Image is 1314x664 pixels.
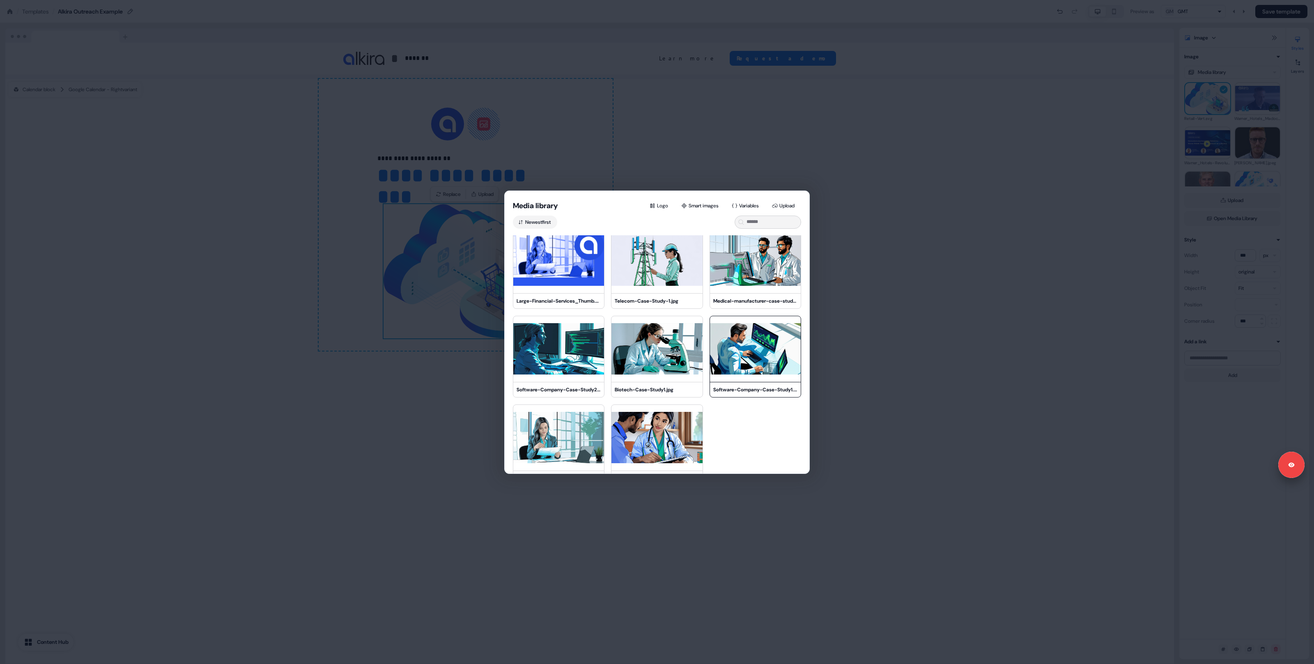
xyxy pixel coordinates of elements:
[645,199,675,212] button: Logo
[767,199,801,212] button: Upload
[513,201,558,211] button: Media library
[513,216,557,229] button: Newestfirst
[676,199,725,212] button: Smart images
[727,199,765,212] button: Variables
